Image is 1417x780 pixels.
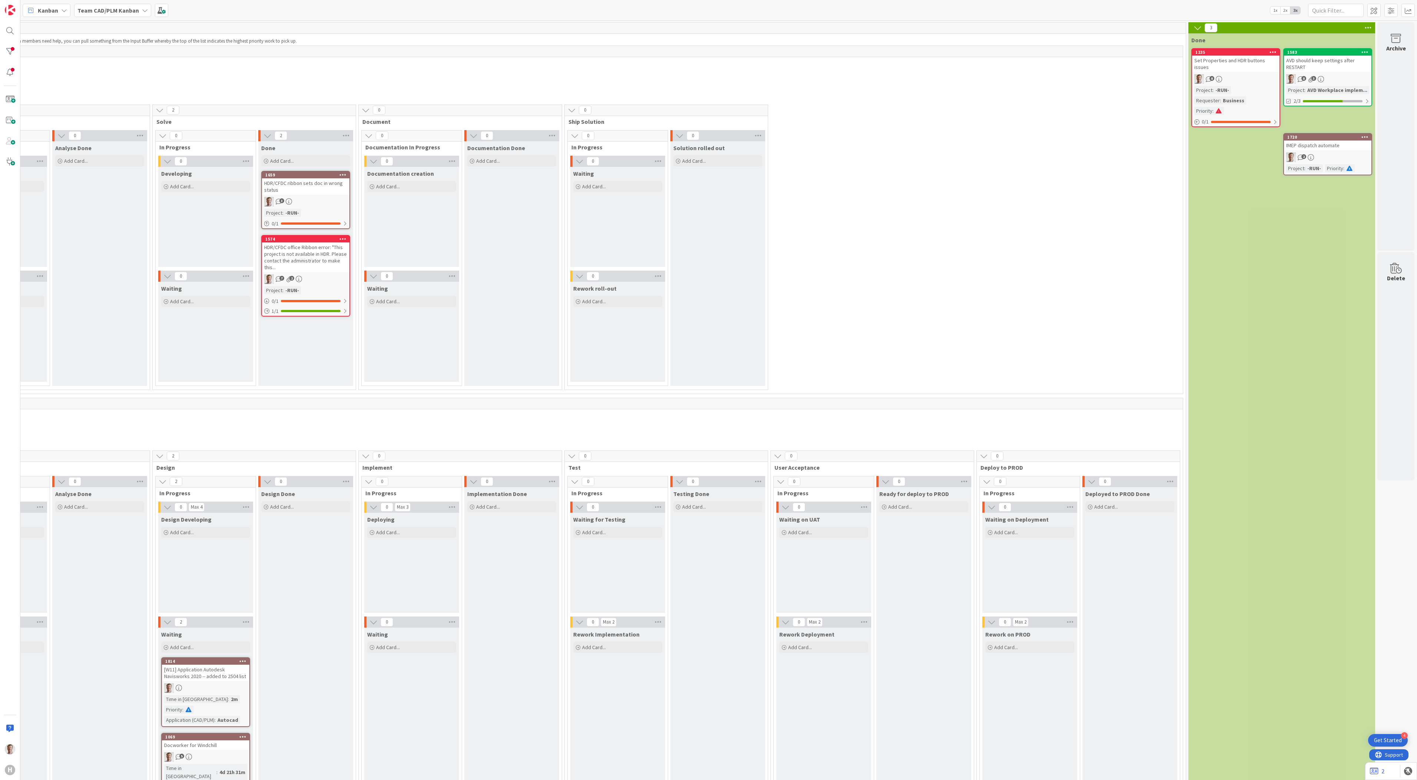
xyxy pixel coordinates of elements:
[162,683,249,693] div: BO
[571,143,658,151] span: In Progress
[994,529,1018,536] span: Add Card...
[5,744,15,754] img: BO
[568,118,759,125] span: Ship Solution
[272,297,279,305] span: 0 / 1
[362,464,552,471] span: Implement
[161,285,182,292] span: Waiting
[1270,7,1280,14] span: 1x
[216,768,218,776] span: :
[1374,737,1402,744] div: Get Started
[381,618,393,627] span: 0
[373,452,385,460] span: 0
[481,477,493,486] span: 0
[1194,107,1212,115] div: Priority
[262,178,349,195] div: HDR/CFDC ribbon sets doc in wrong status
[365,143,452,151] span: Documentation In Progress
[682,503,706,510] span: Add Card...
[175,618,187,627] span: 2
[270,158,294,164] span: Add Card...
[999,503,1011,512] span: 0
[367,285,388,292] span: Waiting
[365,489,452,497] span: In Progress
[467,490,527,498] span: Implementation Done
[261,235,350,317] a: 1574HDR/CFDC office Ribbon error: "This project is not available in HDR. Please contact the admin...
[64,503,88,510] span: Add Card...
[376,183,400,190] span: Add Card...
[261,171,350,229] a: 1659HDR/CFDC ribbon sets doc in wrong statusBOProject:-RUN-0/1
[161,516,212,523] span: Design Developing
[1284,49,1371,56] div: 1583
[69,131,81,140] span: 0
[582,529,606,536] span: Add Card...
[55,490,92,498] span: Analyse Done
[1284,74,1371,84] div: BO
[1301,76,1306,81] span: 8
[1194,74,1204,84] img: BO
[1294,97,1301,105] span: 2/3
[164,716,215,724] div: Application (CAD/PLM)
[1284,134,1371,150] div: 1720IMEP dispatch automate
[1387,274,1405,282] div: Delete
[262,172,349,195] div: 1659HDR/CFDC ribbon sets doc in wrong status
[793,503,805,512] span: 0
[279,276,284,281] span: 7
[191,505,202,509] div: Max 4
[373,106,385,115] span: 0
[1305,164,1323,172] div: -RUN-
[376,529,400,536] span: Add Card...
[175,503,187,512] span: 0
[262,307,349,316] div: 1/1
[162,734,249,750] div: 1069Docworker for Windchill
[162,665,249,681] div: [W11] Application Autodesk Navisworks 2020 -- added to 2504 list
[262,297,349,306] div: 0/1
[603,620,614,624] div: Max 2
[1094,503,1118,510] span: Add Card...
[985,516,1049,523] span: Waiting on Deployment
[275,131,287,140] span: 2
[1325,164,1343,172] div: Priority
[170,529,194,536] span: Add Card...
[262,197,349,206] div: BO
[362,118,552,125] span: Document
[774,464,965,471] span: User Acceptance
[1015,620,1026,624] div: Max 2
[229,695,240,703] div: 2m
[215,716,216,724] span: :
[175,157,187,166] span: 0
[1221,96,1246,105] div: Business
[165,734,249,740] div: 1069
[272,307,279,315] span: 1 / 1
[376,131,388,140] span: 0
[1304,164,1305,172] span: :
[587,618,599,627] span: 0
[164,695,228,703] div: Time in [GEOGRAPHIC_DATA]
[170,298,194,305] span: Add Card...
[376,298,400,305] span: Add Card...
[476,158,500,164] span: Add Card...
[261,144,275,152] span: Done
[262,236,349,242] div: 1574
[673,490,709,498] span: Testing Done
[571,489,658,497] span: In Progress
[218,768,247,776] div: 4d 21h 31m
[582,183,606,190] span: Add Card...
[162,658,249,681] div: 1814[W11] Application Autodesk Navisworks 2020 -- added to 2504 list
[1191,48,1280,127] a: 1235Set Properties and HDR buttons issuesBOProject:-RUN-Requester:BusinessPriority:0/1
[38,6,58,15] span: Kanban
[1311,76,1316,81] span: 3
[161,631,182,638] span: Waiting
[282,286,283,294] span: :
[1286,74,1296,84] img: BO
[788,529,812,536] span: Add Card...
[1202,118,1209,126] span: 0 / 1
[1284,141,1371,150] div: IMEP dispatch automate
[262,274,349,284] div: BO
[170,183,194,190] span: Add Card...
[261,490,295,498] span: Design Done
[162,752,249,762] div: BO
[162,734,249,740] div: 1069
[170,131,182,140] span: 0
[376,477,388,486] span: 0
[1191,36,1205,44] span: Done
[1284,134,1371,141] div: 1720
